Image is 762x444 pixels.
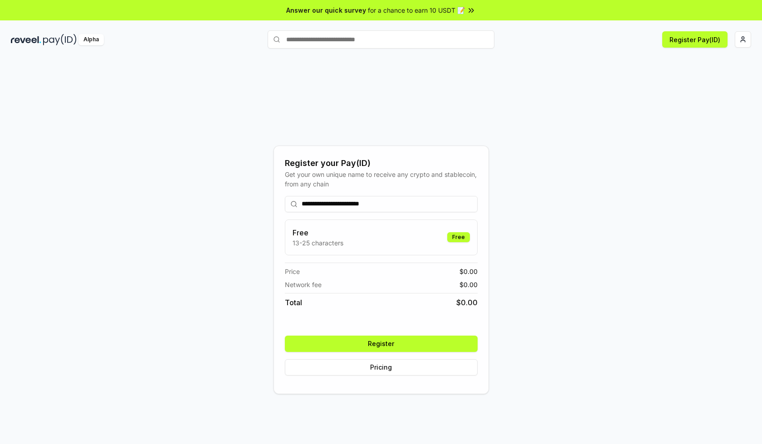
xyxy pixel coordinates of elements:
p: 13-25 characters [293,238,343,248]
img: pay_id [43,34,77,45]
span: Answer our quick survey [286,5,366,15]
button: Register Pay(ID) [662,31,728,48]
span: for a chance to earn 10 USDT 📝 [368,5,465,15]
span: Network fee [285,280,322,289]
span: $ 0.00 [459,267,478,276]
span: Total [285,297,302,308]
button: Pricing [285,359,478,376]
span: $ 0.00 [456,297,478,308]
div: Get your own unique name to receive any crypto and stablecoin, from any chain [285,170,478,189]
h3: Free [293,227,343,238]
img: reveel_dark [11,34,41,45]
button: Register [285,336,478,352]
div: Register your Pay(ID) [285,157,478,170]
span: Price [285,267,300,276]
div: Alpha [78,34,104,45]
div: Free [447,232,470,242]
span: $ 0.00 [459,280,478,289]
